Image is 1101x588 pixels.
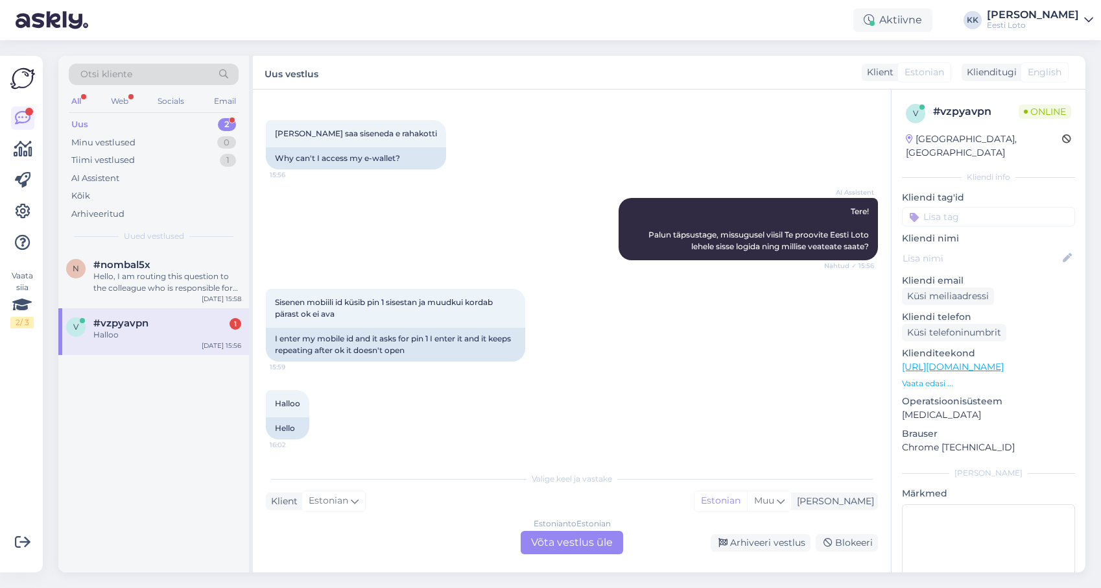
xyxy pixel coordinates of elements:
[73,263,79,273] span: n
[220,154,236,167] div: 1
[10,317,34,328] div: 2 / 3
[987,10,1093,31] a: [PERSON_NAME]Eesti Loto
[266,328,525,361] div: I enter my mobile id and it asks for pin 1 I enter it and it keeps repeating after ok it doesn't ...
[933,104,1019,119] div: # vzpyavpn
[270,440,318,450] span: 16:02
[902,310,1075,324] p: Kliendi telefon
[711,534,811,552] div: Arhiveeri vestlus
[155,93,187,110] div: Socials
[270,362,318,372] span: 15:59
[913,108,918,118] span: v
[69,93,84,110] div: All
[1019,104,1071,119] span: Online
[902,232,1075,245] p: Kliendi nimi
[71,208,124,221] div: Arhiveeritud
[266,147,446,169] div: Why can't I access my e-wallet?
[902,427,1075,441] p: Brauser
[230,318,241,330] div: 1
[217,136,236,149] div: 0
[964,11,982,29] div: KK
[987,10,1079,20] div: [PERSON_NAME]
[962,66,1017,79] div: Klienditugi
[754,495,774,506] span: Muu
[80,67,132,81] span: Otsi kliente
[71,136,136,149] div: Minu vestlused
[93,317,148,329] span: #vzpyavpn
[266,473,878,485] div: Valige keel ja vastake
[93,329,241,341] div: Halloo
[93,271,241,294] div: Hello, I am routing this question to the colleague who is responsible for this topic. The reply m...
[824,261,874,271] span: Nähtud ✓ 15:56
[71,190,90,202] div: Kõik
[10,270,34,328] div: Vaata siia
[902,324,1006,341] div: Küsi telefoninumbrit
[270,170,318,180] span: 15:56
[71,154,135,167] div: Tiimi vestlused
[266,417,309,439] div: Hello
[1028,66,1061,79] span: English
[265,64,318,81] label: Uus vestlus
[218,118,236,131] div: 2
[902,347,1075,360] p: Klienditeekond
[71,118,88,131] div: Uus
[275,398,300,408] span: Halloo
[202,294,241,304] div: [DATE] 15:58
[902,171,1075,183] div: Kliendi info
[902,408,1075,422] p: [MEDICAL_DATA]
[73,322,78,332] span: v
[275,297,495,319] span: Sisenen mobiili id küsib pin 1 sisestan ja muudkui kordab pärast ok ei ava
[71,172,119,185] div: AI Assistent
[853,8,932,32] div: Aktiivne
[825,188,874,197] span: AI Assistent
[108,93,131,110] div: Web
[309,494,348,508] span: Estonian
[903,251,1060,265] input: Lisa nimi
[10,66,35,91] img: Askly Logo
[275,129,437,138] span: [PERSON_NAME] saa siseneda e rahakotti
[902,191,1075,204] p: Kliendi tag'id
[202,341,241,350] div: [DATE] 15:56
[816,534,878,552] div: Blokeeri
[211,93,239,110] div: Email
[902,207,1075,227] input: Lisa tag
[93,259,150,271] span: #nombal5x
[902,361,1004,373] a: [URL][DOMAIN_NAME]
[902,395,1075,408] p: Operatsioonisüsteem
[906,132,1062,160] div: [GEOGRAPHIC_DATA], [GEOGRAPHIC_DATA]
[862,66,894,79] div: Klient
[902,467,1075,479] div: [PERSON_NAME]
[902,274,1075,288] p: Kliendi email
[694,491,747,511] div: Estonian
[902,378,1075,389] p: Vaata edasi ...
[534,518,611,530] div: Estonian to Estonian
[905,66,944,79] span: Estonian
[124,230,184,242] span: Uued vestlused
[266,495,298,508] div: Klient
[521,531,623,554] div: Võta vestlus üle
[902,288,994,305] div: Küsi meiliaadressi
[792,495,874,508] div: [PERSON_NAME]
[902,441,1075,454] p: Chrome [TECHNICAL_ID]
[987,20,1079,31] div: Eesti Loto
[902,487,1075,500] p: Märkmed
